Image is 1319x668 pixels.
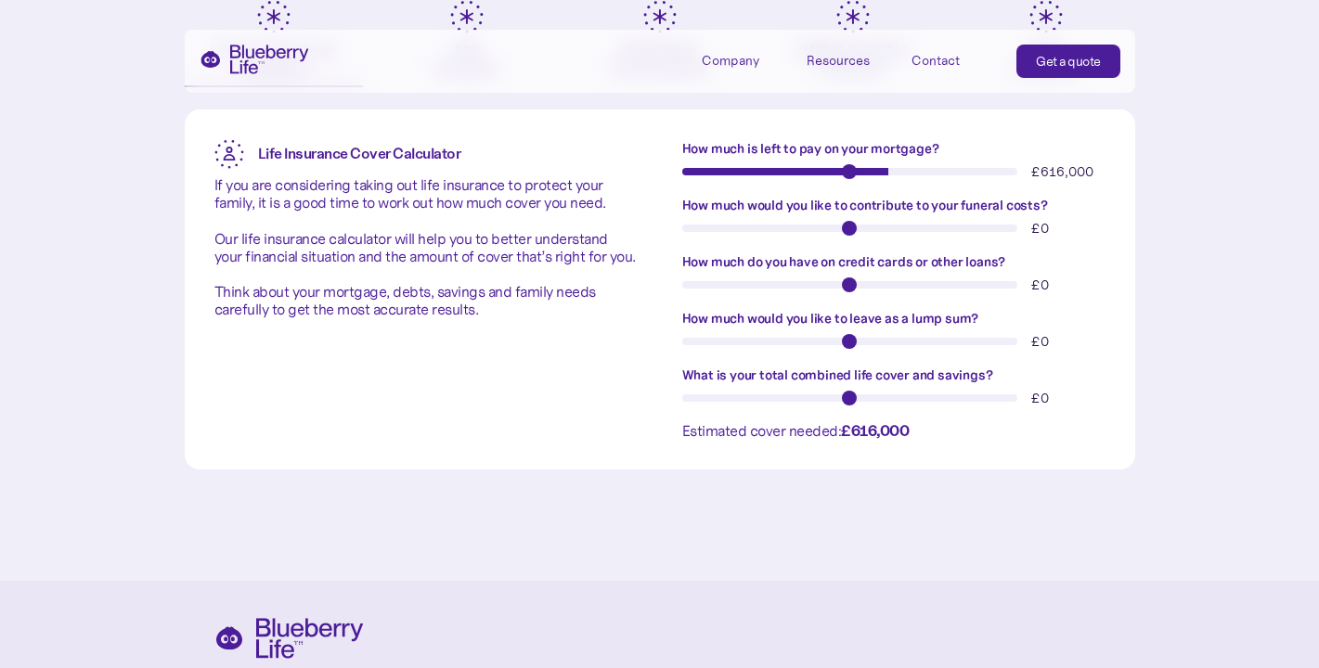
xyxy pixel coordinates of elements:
[682,252,1106,271] label: How much do you have on credit cards or other loans?
[682,196,1106,214] label: How much would you like to contribute to your funeral costs?
[1041,333,1049,350] span: 0
[1016,45,1120,78] a: Get a quote
[682,309,1106,328] label: How much would you like to leave as a lump sum?
[200,45,309,74] a: home
[682,422,1106,440] div: Estimated cover needed:
[912,45,995,75] a: Contact
[1041,390,1049,406] span: 0
[258,144,461,162] strong: Life Insurance Cover Calculator
[807,45,890,75] div: Resources
[1036,52,1101,71] div: Get a quote
[1031,276,1105,294] div: £
[1031,389,1105,407] div: £
[1041,220,1049,237] span: 0
[214,176,638,319] p: If you are considering taking out life insurance to protect your family, it is a good time to wor...
[841,422,909,440] b: £
[682,139,1106,158] label: How much is left to pay on your mortgage?
[851,422,910,440] span: 616,000
[702,53,759,69] div: Company
[1031,162,1105,181] div: £
[1041,163,1093,180] span: 616,000
[1041,276,1049,293] span: 0
[912,53,960,69] div: Contact
[702,45,785,75] div: Company
[1031,332,1105,351] div: £
[682,366,1106,384] label: What is your total combined life cover and savings?
[807,53,870,69] div: Resources
[1031,219,1105,238] div: £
